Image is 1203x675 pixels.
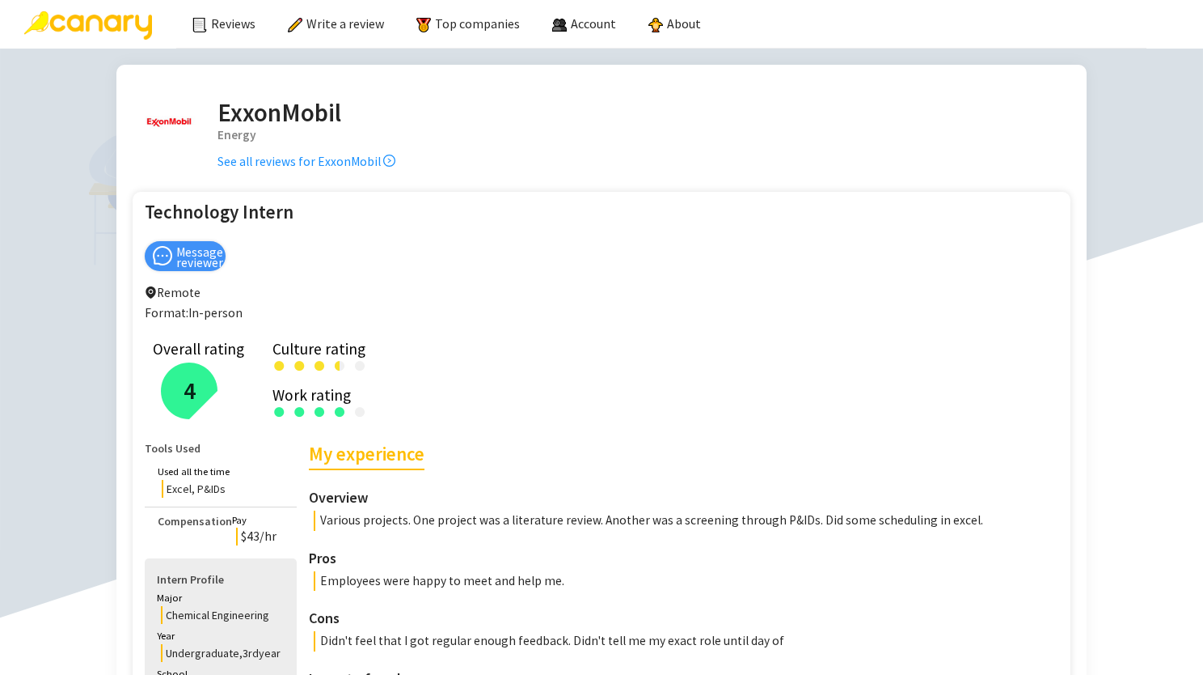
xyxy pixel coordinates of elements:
[353,401,367,421] div: ●
[314,511,1062,530] p: Various projects. One project was a literature review. Another was a screening through P&IDs. Did...
[145,287,157,299] span: environment
[383,155,395,167] span: right-circle
[241,528,247,544] span: $
[333,401,347,421] div: ●
[260,528,276,544] span: /hr
[153,343,244,354] div: Overall rating
[313,401,327,421] div: ●
[272,389,1038,401] div: Work rating
[161,644,285,662] div: Undergraduate , 3rd year
[145,200,293,224] h2: Technology Intern
[293,401,306,421] div: ●
[145,459,297,507] div: Used all the timeExcel, P&IDs
[145,305,243,321] span: Format: In-person
[217,154,395,169] a: See all reviews for ExxonMobil right-circle
[288,15,384,32] a: Write a review
[272,401,286,421] div: ●
[241,528,260,544] span: 43
[648,15,701,32] a: About
[571,15,616,32] span: Account
[217,93,395,132] h2: ExxonMobil
[184,372,196,410] h2: 4
[232,512,276,529] div: Pay
[153,246,173,266] span: message
[333,354,347,375] div: ●
[157,590,285,606] div: Major
[333,354,340,375] div: ●
[192,15,255,32] a: Reviews
[162,480,230,498] div: Excel, P&IDs
[293,354,306,375] div: ●
[145,439,297,457] h4: Tools Used
[309,486,1062,509] h3: Overview
[24,11,152,40] img: Canary Logo
[217,125,395,145] div: Energy
[314,571,1062,591] p: Employees were happy to meet and help me.
[353,354,367,375] div: ●
[161,606,285,624] div: Chemical Engineering
[157,571,285,588] h4: Intern Profile
[552,18,567,32] img: people.png
[313,354,327,375] div: ●
[158,464,230,480] div: Used all the time
[309,547,1062,570] h3: Pros
[145,507,297,555] div: CompensationPay$43/hr
[309,439,424,470] h2: My experience
[314,631,1062,651] p: Didn't feel that I got regular enough feedback. Didn't tell me my exact role until day of
[176,247,223,268] span: Message reviewer
[272,343,1038,354] div: Culture rating
[145,283,200,303] span: Remote
[309,607,1062,630] h3: Cons
[272,354,286,375] div: ●
[158,512,232,549] h4: Compensation
[141,93,197,150] img: Company Logo
[157,628,285,644] div: Year
[416,15,520,32] a: Top companies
